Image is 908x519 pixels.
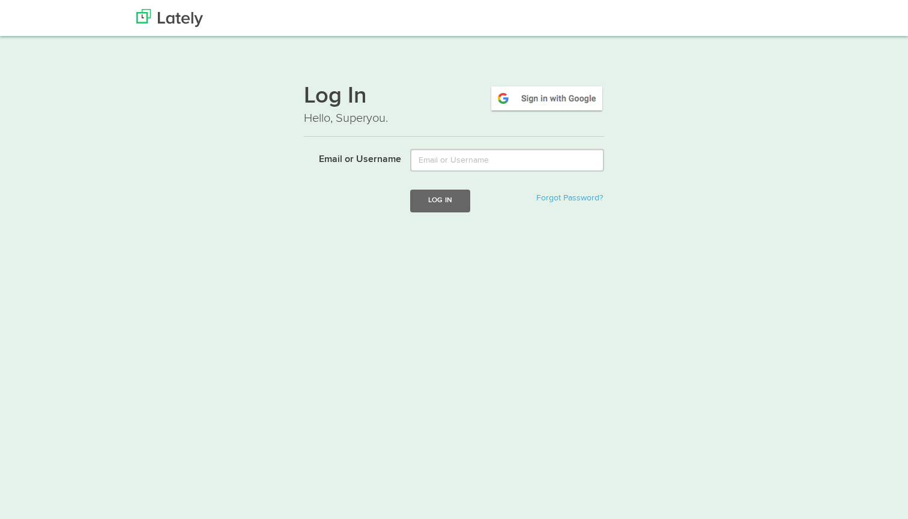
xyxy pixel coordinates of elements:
[136,9,203,27] img: Lately
[295,149,401,167] label: Email or Username
[536,194,603,202] a: Forgot Password?
[304,85,604,110] h1: Log In
[489,85,604,112] img: google-signin.png
[304,110,604,127] p: Hello, Superyou.
[410,149,604,172] input: Email or Username
[410,190,470,212] button: Log In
